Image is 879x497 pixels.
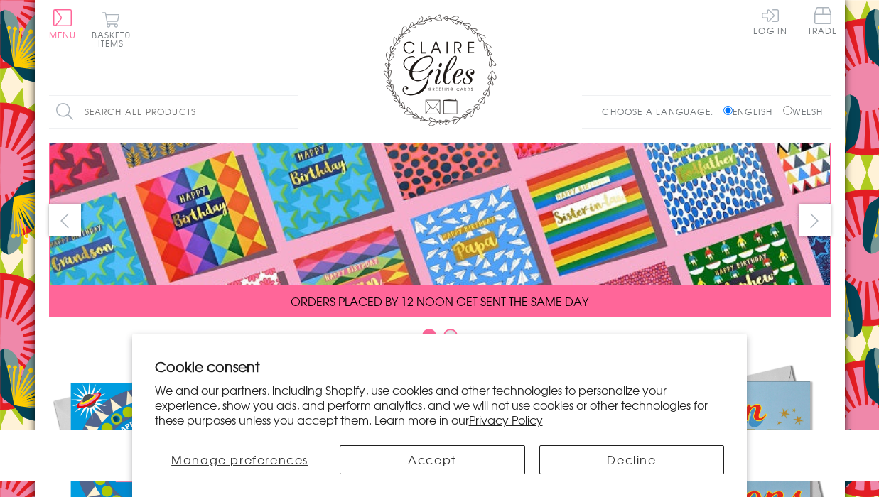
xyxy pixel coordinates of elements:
img: Claire Giles Greetings Cards [383,14,497,126]
button: Carousel Page 2 [443,329,458,343]
button: Decline [539,445,725,474]
h2: Cookie consent [155,356,725,376]
a: Log In [753,7,787,35]
input: Welsh [783,106,792,115]
button: next [799,204,831,236]
button: Menu [49,9,77,39]
label: Welsh [783,105,824,118]
input: Search [284,96,298,128]
button: Basket0 items [92,11,131,48]
p: Choose a language: [602,105,721,118]
a: Privacy Policy [469,411,543,428]
label: English [723,105,780,118]
input: English [723,106,733,115]
p: We and our partners, including Shopify, use cookies and other technologies to personalize your ex... [155,383,725,427]
span: Manage preferences [171,451,308,468]
span: Trade [808,7,838,35]
span: ORDERS PLACED BY 12 NOON GET SENT THE SAME DAY [291,293,588,310]
button: Accept [340,445,525,474]
span: 0 items [98,28,131,50]
button: Manage preferences [155,445,325,474]
span: Menu [49,28,77,41]
button: Carousel Page 1 (Current Slide) [422,329,436,343]
div: Carousel Pagination [49,328,831,350]
input: Search all products [49,96,298,128]
button: prev [49,204,81,236]
a: Trade [808,7,838,38]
